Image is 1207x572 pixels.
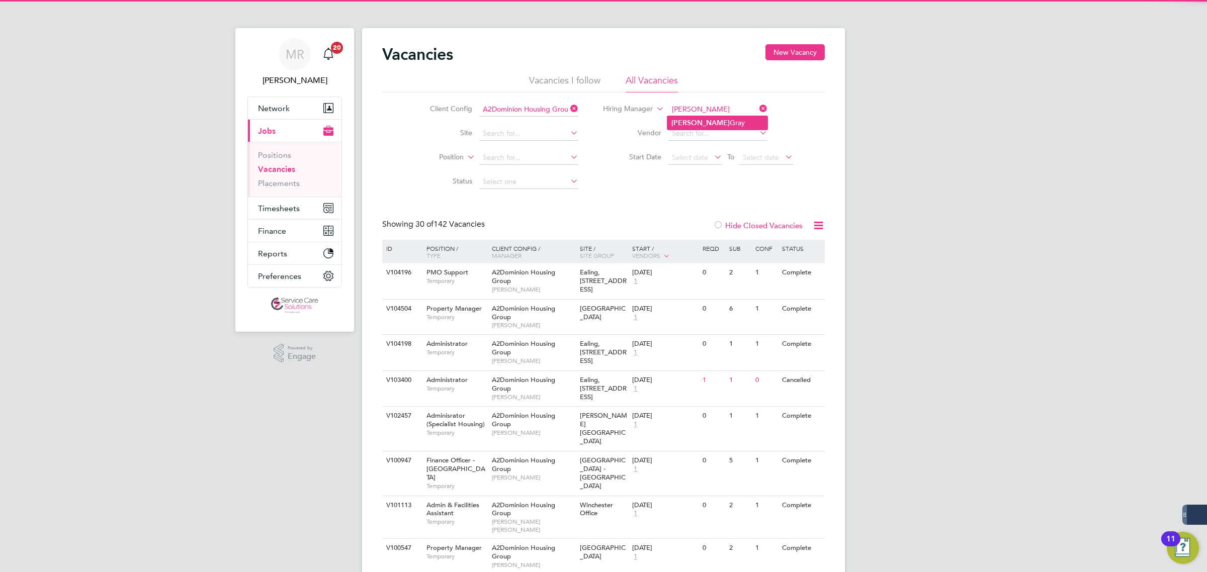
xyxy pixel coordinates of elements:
li: All Vacancies [626,74,678,92]
button: Open Resource Center, 11 new notifications [1167,532,1199,564]
div: 0 [700,539,726,557]
span: 1 [632,509,639,518]
div: Complete [780,451,823,470]
span: Administrator [426,339,468,348]
div: 1 [753,496,779,515]
a: Go to home page [247,298,342,314]
img: servicecare-logo-retina.png [271,298,318,314]
div: [DATE] [632,340,698,348]
span: [PERSON_NAME] [492,561,575,569]
button: Timesheets [248,197,341,219]
span: PMO Support [426,268,468,276]
span: Network [258,104,290,113]
div: 1 [753,300,779,318]
div: 0 [700,451,726,470]
span: [PERSON_NAME] [492,357,575,365]
div: Site / [577,240,630,264]
div: [DATE] [632,376,698,385]
span: A2Dominion Housing Group [492,304,555,321]
div: 1 [753,263,779,282]
span: A2Dominion Housing Group [492,375,555,393]
div: Complete [780,407,823,425]
span: A2Dominion Housing Group [492,268,555,285]
div: [DATE] [632,412,698,420]
button: Reports [248,242,341,264]
a: 20 [318,38,338,70]
span: Timesheets [258,204,300,213]
div: 1 [700,371,726,390]
div: 2 [727,539,753,557]
span: [PERSON_NAME] [492,285,575,294]
label: Hide Closed Vacancies [713,221,803,230]
span: Finance [258,226,286,236]
label: Status [414,176,472,185]
div: 0 [700,496,726,515]
input: Search for... [479,127,578,141]
div: V104196 [384,263,419,282]
span: Temporary [426,518,487,526]
div: [DATE] [632,501,698,510]
span: 1 [632,420,639,429]
span: MR [286,48,304,61]
div: Jobs [248,142,341,197]
button: Network [248,97,341,119]
a: Positions [258,150,291,160]
div: [DATE] [632,268,698,277]
div: V100547 [384,539,419,557]
div: Conf [753,240,779,257]
label: Start Date [603,152,661,161]
div: 1 [727,407,753,425]
div: Status [780,240,823,257]
a: Powered byEngage [274,344,316,363]
nav: Main navigation [235,28,354,332]
div: ID [384,240,419,257]
div: 2 [727,263,753,282]
h2: Vacancies [382,44,453,64]
div: Client Config / [489,240,577,264]
span: Reports [258,249,287,258]
div: Sub [727,240,753,257]
span: Temporary [426,429,487,437]
span: 1 [632,465,639,473]
label: Client Config [414,104,472,113]
div: Complete [780,335,823,353]
span: Engage [288,352,316,361]
div: Showing [382,219,487,230]
span: Temporary [426,348,487,356]
span: Jobs [258,126,276,136]
span: 142 Vacancies [415,219,485,229]
span: Ealing, [STREET_ADDRESS] [580,268,627,294]
span: Property Manager [426,304,482,313]
span: Adminisrator (Specialist Housing) [426,411,485,428]
span: Temporary [426,482,487,490]
span: 1 [632,552,639,561]
span: Type [426,251,441,259]
span: A2Dominion Housing Group [492,543,555,560]
li: Vacancies I follow [529,74,600,92]
div: 1 [727,335,753,353]
span: [GEOGRAPHIC_DATA] [580,543,626,560]
span: 1 [632,277,639,285]
span: [GEOGRAPHIC_DATA] - [GEOGRAPHIC_DATA] [580,456,626,490]
div: 1 [753,539,779,557]
div: 2 [727,496,753,515]
li: Gray [667,116,767,130]
span: [PERSON_NAME][GEOGRAPHIC_DATA] [580,411,627,445]
div: Position / [419,240,489,264]
input: Select one [479,175,578,189]
a: MR[PERSON_NAME] [247,38,342,86]
span: A2Dominion Housing Group [492,339,555,356]
div: Reqd [700,240,726,257]
a: Vacancies [258,164,295,174]
span: A2Dominion Housing Group [492,501,555,518]
span: Powered by [288,344,316,352]
label: Hiring Manager [595,104,653,114]
span: To [724,150,737,163]
span: [PERSON_NAME] [492,429,575,437]
div: [DATE] [632,456,698,465]
div: 1 [753,451,779,470]
span: Vendors [632,251,660,259]
input: Search for... [479,151,578,165]
div: Complete [780,496,823,515]
div: V104504 [384,300,419,318]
